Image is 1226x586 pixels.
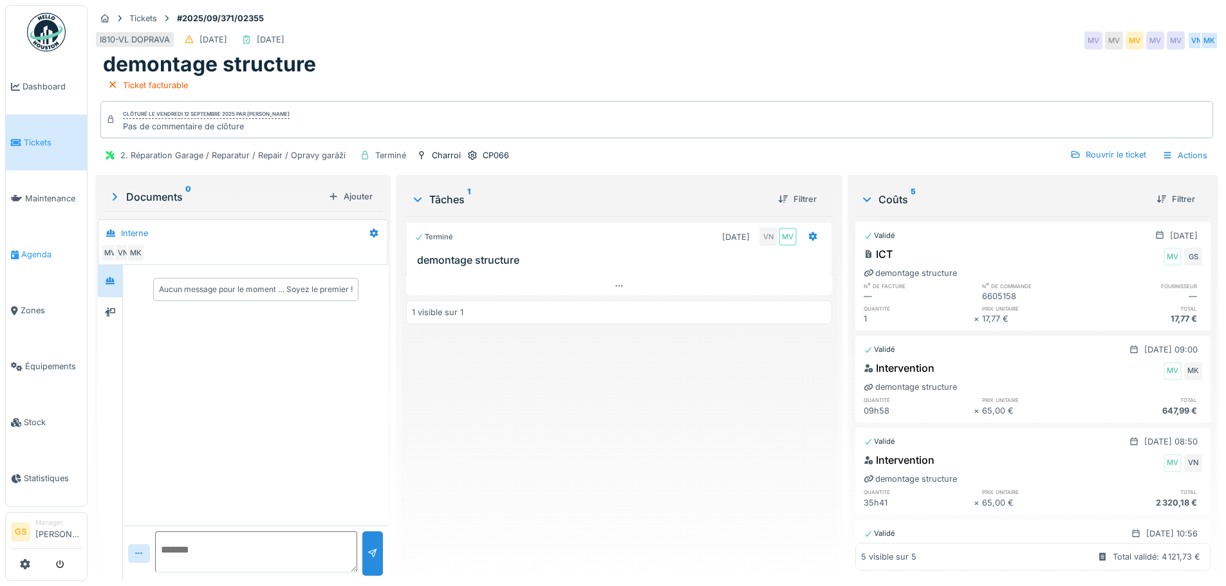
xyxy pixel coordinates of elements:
[24,136,82,149] span: Tickets
[864,360,934,376] div: Intervention
[1187,32,1205,50] div: VN
[1092,290,1202,302] div: —
[1156,146,1213,165] div: Actions
[864,290,974,302] div: —
[172,12,269,24] strong: #2025/09/371/02355
[6,450,87,506] a: Statistiques
[1184,248,1202,266] div: GS
[24,472,82,484] span: Statistiques
[982,497,1092,509] div: 65,00 €
[974,497,982,509] div: ×
[123,120,290,133] div: Pas de commentaire de clôture
[864,405,974,417] div: 09h58
[1092,313,1202,325] div: 17,77 €
[6,114,87,170] a: Tickets
[1146,32,1164,50] div: MV
[1146,527,1198,540] div: [DATE] 10:56
[1164,454,1182,472] div: MV
[123,110,290,119] div: Clôturé le vendredi 12 septembre 2025 par [PERSON_NAME]
[1092,304,1202,313] h6: total
[1144,435,1198,448] div: [DATE] 08:50
[100,33,170,46] div: I810-VL DOPRAVA
[974,405,982,417] div: ×
[1065,146,1151,163] div: Rouvrir le ticket
[1092,488,1202,496] h6: total
[864,436,895,447] div: Validé
[864,246,893,262] div: ICT
[27,13,66,51] img: Badge_color-CXgf-gQk.svg
[35,518,82,527] div: Manager
[982,488,1092,496] h6: prix unitaire
[185,189,191,205] sup: 0
[6,170,87,226] a: Maintenance
[982,405,1092,417] div: 65,00 €
[414,232,453,243] div: Terminé
[911,192,916,207] sup: 5
[864,304,974,313] h6: quantité
[722,231,750,243] div: [DATE]
[23,80,82,93] span: Dashboard
[1092,497,1202,509] div: 2 320,18 €
[375,149,406,161] div: Terminé
[1092,405,1202,417] div: 647,99 €
[25,360,82,372] span: Équipements
[864,497,974,509] div: 35h41
[864,381,957,393] div: demontage structure
[412,306,463,318] div: 1 visible sur 1
[120,149,346,161] div: 2. Réparation Garage / Reparatur / Repair / Opravy garáží
[864,344,895,355] div: Validé
[108,189,323,205] div: Documents
[1184,362,1202,380] div: MK
[982,396,1092,404] h6: prix unitaire
[25,192,82,205] span: Maintenance
[200,33,227,46] div: [DATE]
[432,149,461,161] div: Charroi
[779,228,797,246] div: MV
[982,290,1092,302] div: 6605158
[121,227,148,239] div: Interne
[6,394,87,450] a: Stock
[1105,32,1123,50] div: MV
[864,473,957,485] div: demontage structure
[11,518,82,549] a: GS Manager[PERSON_NAME]
[860,192,1146,207] div: Coûts
[127,244,145,262] div: MK
[864,230,895,241] div: Validé
[982,282,1092,290] h6: n° de commande
[1164,248,1182,266] div: MV
[417,254,826,266] h3: demontage structure
[35,518,82,545] li: [PERSON_NAME]
[6,282,87,338] a: Zones
[103,52,316,77] h1: demontage structure
[467,192,470,207] sup: 1
[1084,32,1102,50] div: MV
[411,192,767,207] div: Tâches
[24,416,82,428] span: Stock
[1151,190,1200,208] div: Filtrer
[6,59,87,114] a: Dashboard
[101,244,119,262] div: MV
[861,551,916,563] div: 5 visible sur 5
[1164,362,1182,380] div: MV
[114,244,132,262] div: VN
[129,12,157,24] div: Tickets
[864,396,974,404] h6: quantité
[1170,230,1198,242] div: [DATE]
[1200,32,1218,50] div: MK
[323,188,378,205] div: Ajouter
[1092,396,1202,404] h6: total
[864,452,934,468] div: Intervention
[159,284,353,295] div: Aucun message pour le moment … Soyez le premier !
[1126,32,1144,50] div: MV
[864,528,895,539] div: Validé
[6,226,87,282] a: Agenda
[123,79,188,91] div: Ticket facturable
[759,228,777,246] div: VN
[864,313,974,325] div: 1
[1092,282,1202,290] h6: fournisseur
[982,313,1092,325] div: 17,77 €
[864,267,957,279] div: demontage structure
[483,149,509,161] div: CP066
[982,304,1092,313] h6: prix unitaire
[773,190,822,208] div: Filtrer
